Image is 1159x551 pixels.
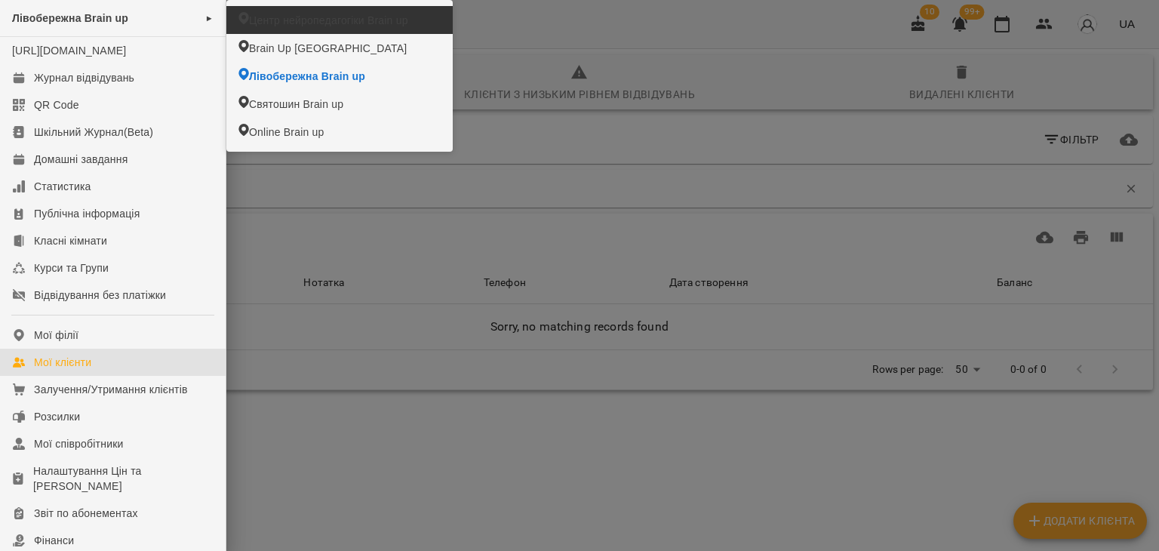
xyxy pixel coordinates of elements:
[249,41,407,56] span: Brain Up [GEOGRAPHIC_DATA]
[34,288,166,303] div: Відвідування без платіжки
[34,97,79,112] div: QR Code
[34,436,124,451] div: Мої співробітники
[205,12,214,24] span: ►
[34,533,74,548] div: Фінанси
[34,70,134,85] div: Журнал відвідувань
[34,382,188,397] div: Залучення/Утримання клієнтів
[12,12,128,24] span: Лівобережна Brain up
[34,233,107,248] div: Класні кімнати
[249,125,324,140] span: Online Brain up
[34,328,78,343] div: Мої філії
[34,260,109,275] div: Курси та Групи
[249,97,343,112] span: Святошин Brain up
[249,69,365,84] span: Лівобережна Brain up
[34,179,91,194] div: Статистика
[34,206,140,221] div: Публічна інформація
[34,506,138,521] div: Звіт по абонементах
[33,463,214,494] div: Налаштування Цін та [PERSON_NAME]
[34,355,91,370] div: Мої клієнти
[34,409,80,424] div: Розсилки
[34,125,153,140] div: Шкільний Журнал(Beta)
[34,152,128,167] div: Домашні завдання
[12,45,126,57] a: [URL][DOMAIN_NAME]
[249,13,408,28] span: Центр нейропедагогіки Brain up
